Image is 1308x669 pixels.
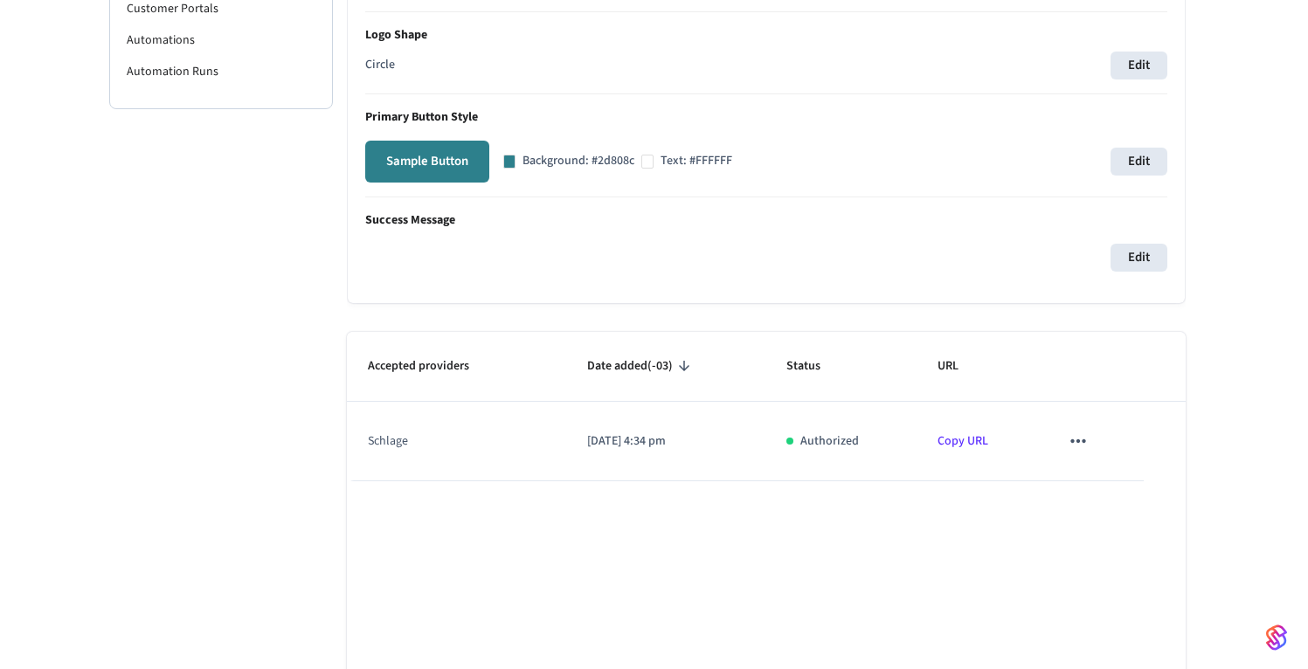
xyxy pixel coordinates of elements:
[368,432,528,451] div: schlage
[938,432,988,450] a: Copy URL
[1111,52,1167,79] button: Edit
[110,24,332,56] li: Automations
[365,26,1167,45] p: Logo Shape
[587,432,744,451] p: [DATE] 4:34 pm
[587,353,696,380] span: Date added(-03)
[365,108,1167,127] p: Primary Button Style
[365,141,489,183] button: Sample Button
[661,152,732,170] p: Text: #FFFFFF
[368,353,492,380] span: Accepted providers
[1111,244,1167,272] button: Edit
[938,353,981,380] span: URL
[365,56,395,74] p: Circle
[1111,148,1167,176] button: Edit
[1266,624,1287,652] img: SeamLogoGradient.69752ec5.svg
[365,211,1167,230] p: Success Message
[110,56,332,87] li: Automation Runs
[523,152,634,170] p: Background: #2d808c
[800,432,859,451] p: Authorized
[347,332,1186,482] table: sticky table
[786,353,843,380] span: Status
